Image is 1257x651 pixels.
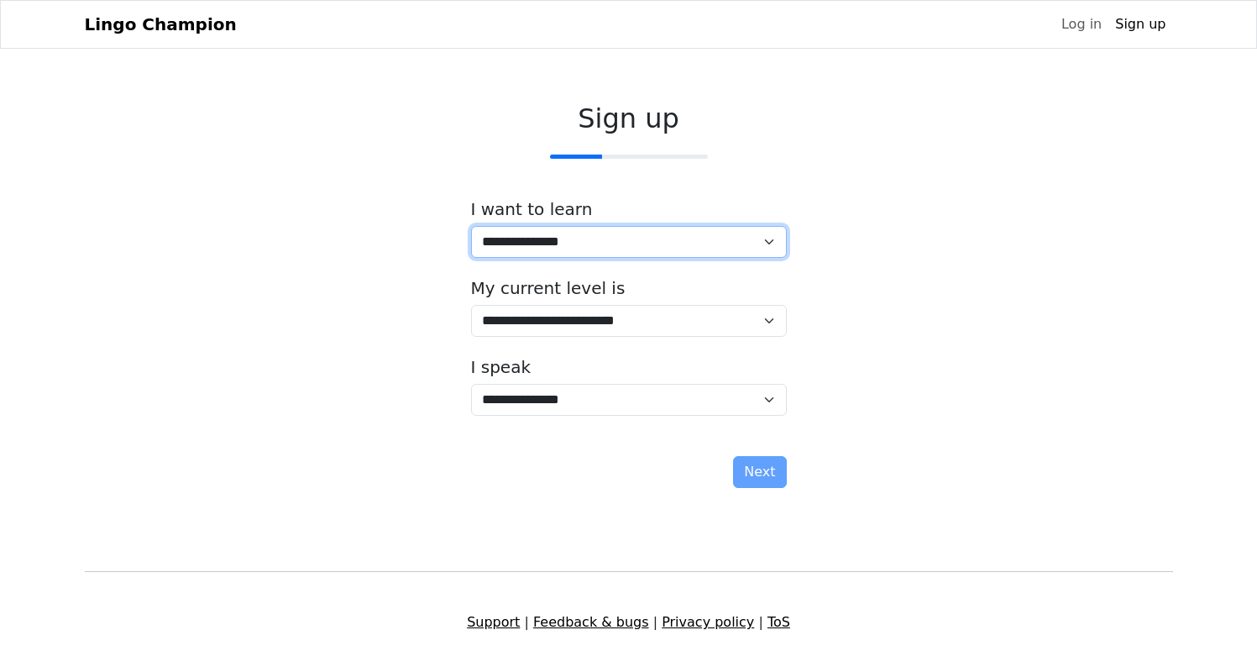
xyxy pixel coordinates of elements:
[471,357,532,377] label: I speak
[1055,8,1108,41] a: Log in
[471,278,626,298] label: My current level is
[467,614,520,630] a: Support
[767,614,790,630] a: ToS
[1108,8,1172,41] a: Sign up
[533,614,649,630] a: Feedback & bugs
[471,199,593,219] label: I want to learn
[85,8,237,41] a: Lingo Champion
[471,102,787,134] h2: Sign up
[662,614,754,630] a: Privacy policy
[75,612,1183,633] div: | | |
